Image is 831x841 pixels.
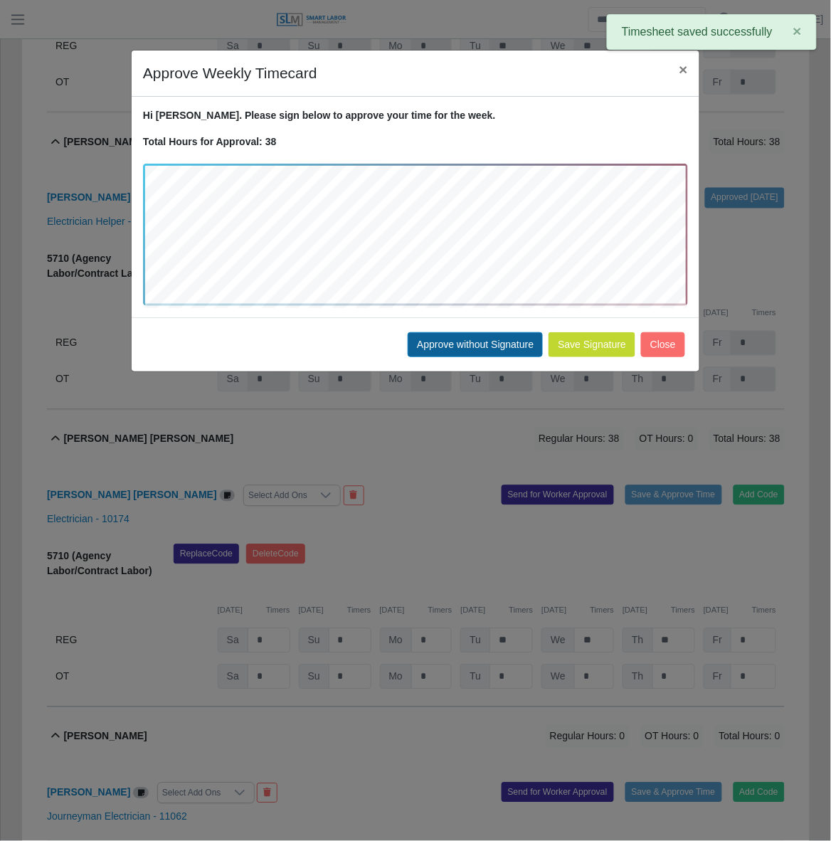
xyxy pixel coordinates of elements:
span: × [679,61,688,78]
span: × [793,23,802,39]
strong: Hi [PERSON_NAME]. Please sign below to approve your time for the week. [143,110,496,121]
button: Save Signature [549,332,635,357]
button: Close [641,332,685,357]
h4: Approve Weekly Timecard [143,62,317,85]
strong: Total Hours for Approval: 38 [143,136,276,147]
div: Timesheet saved successfully [607,14,817,50]
button: Approve without Signature [408,332,543,357]
button: Close [668,51,699,88]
